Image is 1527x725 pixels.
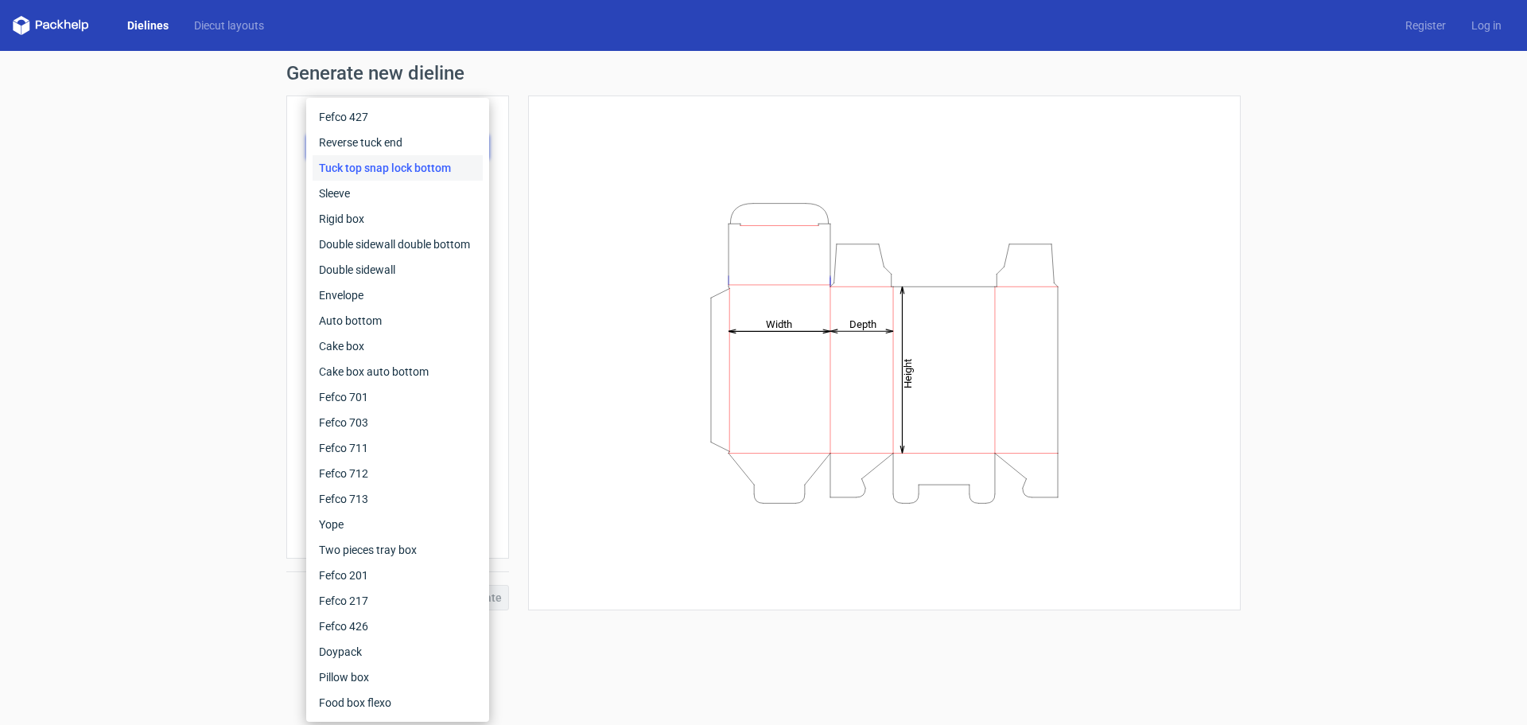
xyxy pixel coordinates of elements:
[313,639,483,665] div: Doypack
[313,410,483,435] div: Fefco 703
[313,614,483,639] div: Fefco 426
[1393,18,1459,33] a: Register
[313,257,483,283] div: Double sidewall
[313,486,483,512] div: Fefco 713
[313,333,483,359] div: Cake box
[115,18,181,33] a: Dielines
[313,512,483,537] div: Yope
[313,104,483,130] div: Fefco 427
[313,537,483,563] div: Two pieces tray box
[849,318,876,329] tspan: Depth
[313,283,483,308] div: Envelope
[313,563,483,588] div: Fefco 201
[313,130,483,155] div: Reverse tuck end
[181,18,277,33] a: Diecut layouts
[313,690,483,715] div: Food box flexo
[313,181,483,206] div: Sleeve
[313,232,483,257] div: Double sidewall double bottom
[902,358,914,388] tspan: Height
[313,155,483,181] div: Tuck top snap lock bottom
[313,588,483,614] div: Fefco 217
[286,64,1241,83] h1: Generate new dieline
[313,461,483,486] div: Fefco 712
[313,308,483,333] div: Auto bottom
[313,359,483,384] div: Cake box auto bottom
[766,318,792,329] tspan: Width
[313,384,483,410] div: Fefco 701
[313,665,483,690] div: Pillow box
[1459,18,1514,33] a: Log in
[313,435,483,461] div: Fefco 711
[313,206,483,232] div: Rigid box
